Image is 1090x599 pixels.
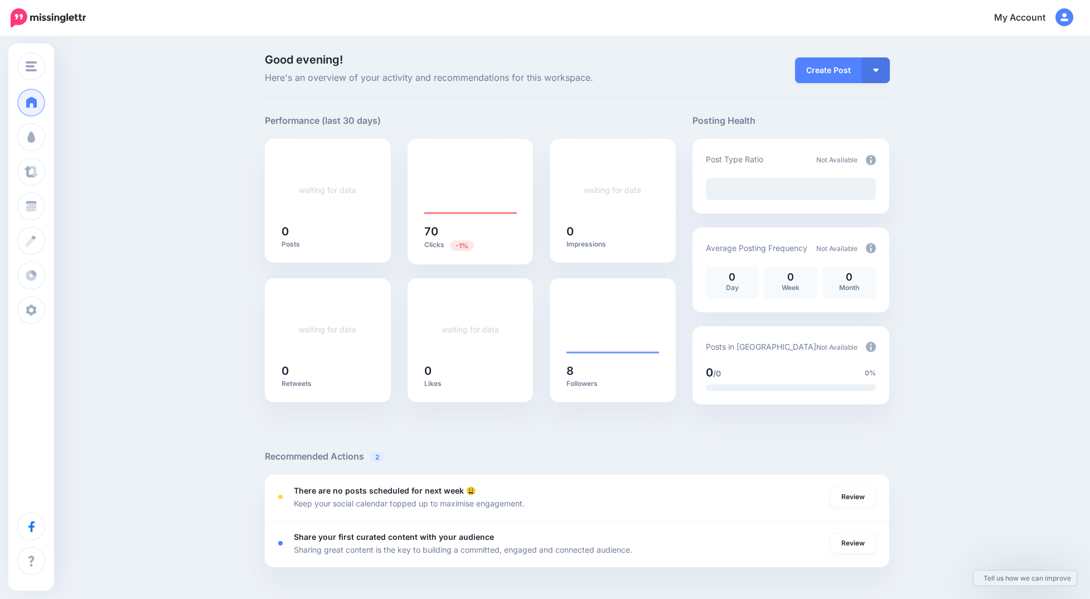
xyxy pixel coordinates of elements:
[973,571,1077,586] a: Tell us how we can improve
[26,61,37,71] img: menu.png
[265,71,676,85] span: Here's an overview of your activity and recommendations for this workspace.
[706,153,763,166] p: Post Type Ratio
[713,369,721,378] span: /0
[282,379,374,388] p: Retweets
[816,343,858,351] span: Not Available
[873,69,879,72] img: arrow-down-white.png
[782,283,800,292] span: Week
[282,226,374,237] h5: 0
[282,365,374,376] h5: 0
[865,368,876,379] span: 0%
[866,155,876,165] img: info-circle-grey.png
[983,4,1073,32] a: My Account
[866,342,876,352] img: info-circle-grey.png
[706,241,807,254] p: Average Posting Frequency
[265,450,889,463] h5: Recommended Actions
[829,272,870,282] p: 0
[424,240,517,250] p: Clicks
[299,325,356,334] a: waiting for data
[442,325,499,334] a: waiting for data
[711,272,753,282] p: 0
[278,541,283,545] div: <div class='status-dot small red margin-right'></div>Error
[294,497,525,510] p: Keep your social calendar topped up to maximise engagement.
[11,8,86,27] img: Missinglettr
[866,243,876,253] img: info-circle-grey.png
[294,543,632,556] p: Sharing great content is the key to building a committed, engaged and connected audience.
[692,114,889,128] h5: Posting Health
[816,156,858,164] span: Not Available
[830,487,876,507] a: Review
[265,53,343,66] span: Good evening!
[294,532,494,542] b: Share your first curated content with your audience
[566,240,659,249] p: Impressions
[299,185,356,195] a: waiting for data
[294,486,476,495] b: There are no posts scheduled for next week 😩
[370,452,385,462] span: 2
[726,283,739,292] span: Day
[282,240,374,249] p: Posts
[706,340,816,353] p: Posts in [GEOGRAPHIC_DATA]
[424,365,517,376] h5: 0
[770,272,812,282] p: 0
[584,185,641,195] a: waiting for data
[830,533,876,553] a: Review
[450,240,474,251] span: Previous period: 71
[566,226,659,237] h5: 0
[566,379,659,388] p: Followers
[795,57,862,83] a: Create Post
[278,495,283,499] div: <div class='status-dot small red margin-right'></div>Error
[424,379,517,388] p: Likes
[816,244,858,253] span: Not Available
[706,366,713,379] span: 0
[566,365,659,376] h5: 8
[265,114,381,128] h5: Performance (last 30 days)
[424,226,517,237] h5: 70
[839,283,859,292] span: Month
